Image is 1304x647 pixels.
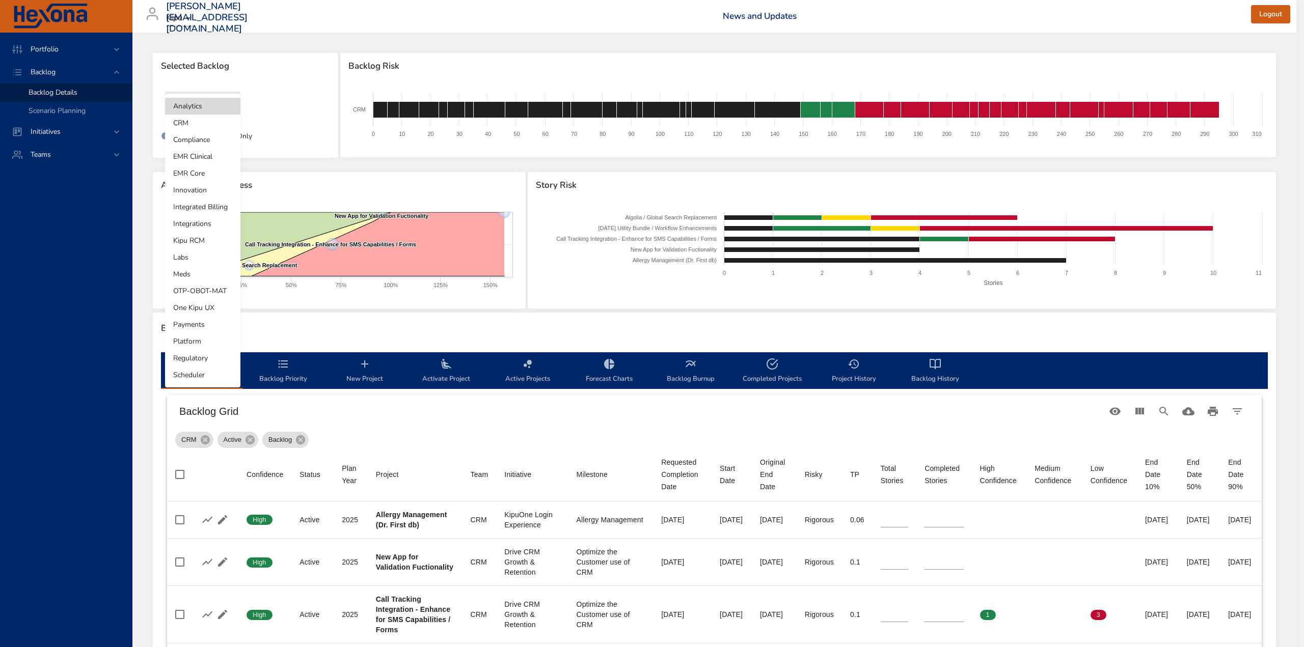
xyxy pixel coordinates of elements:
li: One Kipu UX [165,299,240,316]
li: Integrated Billing [165,199,240,215]
li: CRM [165,115,240,131]
li: EMR Core [165,165,240,182]
li: Regulatory [165,350,240,367]
li: Labs [165,249,240,266]
li: Innovation [165,182,240,199]
li: OTP-OBOT-MAT [165,283,240,299]
li: Meds [165,266,240,283]
li: Platform [165,333,240,350]
li: EMR Clinical [165,148,240,165]
li: Scheduler [165,367,240,383]
li: Payments [165,316,240,333]
li: Integrations [165,215,240,232]
li: Kipu RCM [165,232,240,249]
li: Compliance [165,131,240,148]
li: Analytics [165,98,240,115]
